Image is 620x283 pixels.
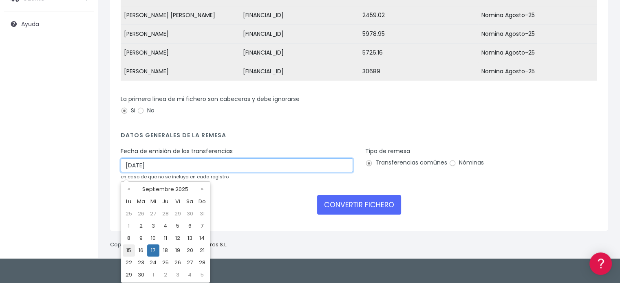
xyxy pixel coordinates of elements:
td: [FINANCIAL_ID] [240,62,359,81]
td: 21 [196,244,208,257]
label: Si [121,106,135,115]
a: API [8,208,155,221]
td: 22 [123,257,135,269]
td: 19 [172,244,184,257]
button: Contáctanos [8,218,155,232]
td: [PERSON_NAME] [121,44,240,62]
td: 29 [123,269,135,281]
td: 30689 [359,62,478,81]
th: Ju [159,195,172,208]
td: Nomina Agosto-25 [478,44,597,62]
th: Sa [184,195,196,208]
td: 1 [123,220,135,232]
td: [PERSON_NAME] [121,62,240,81]
td: 4 [159,220,172,232]
td: 25 [159,257,172,269]
td: 16 [135,244,147,257]
div: Información general [8,57,155,64]
td: 30 [135,269,147,281]
td: 25 [123,208,135,220]
td: 7 [196,220,208,232]
td: 6 [184,220,196,232]
td: 8 [123,232,135,244]
label: Fecha de emisión de las transferencias [121,147,233,156]
td: 12 [172,232,184,244]
th: Ma [135,195,147,208]
a: Ayuda [4,15,94,33]
a: Perfiles de empresas [8,141,155,154]
p: Copyright © 2025 . [110,241,229,249]
td: Nomina Agosto-25 [478,6,597,25]
th: Do [196,195,208,208]
td: 13 [184,232,196,244]
td: 28 [159,208,172,220]
div: Programadores [8,195,155,203]
th: « [123,183,135,195]
td: 2 [159,269,172,281]
th: Mi [147,195,159,208]
td: 10 [147,232,159,244]
td: 20 [184,244,196,257]
td: 3 [172,269,184,281]
td: 9 [135,232,147,244]
td: 5 [196,269,208,281]
td: 18 [159,244,172,257]
td: [FINANCIAL_ID] [240,6,359,25]
label: La primera línea de mi fichero son cabeceras y debe ignorarse [121,95,300,103]
td: 5 [172,220,184,232]
td: 14 [196,232,208,244]
td: 11 [159,232,172,244]
th: Lu [123,195,135,208]
label: No [137,106,154,115]
td: Nomina Agosto-25 [478,25,597,44]
td: 27 [184,257,196,269]
label: Tipo de remesa [365,147,410,156]
th: » [196,183,208,195]
td: 3 [147,220,159,232]
td: Nomina Agosto-25 [478,62,597,81]
td: 2 [135,220,147,232]
div: Facturación [8,162,155,169]
td: 4 [184,269,196,281]
td: 17 [147,244,159,257]
td: 23 [135,257,147,269]
td: 28 [196,257,208,269]
h4: Datos generales de la remesa [121,132,597,143]
div: Convertir ficheros [8,90,155,98]
a: Problemas habituales [8,116,155,128]
label: Nóminas [449,158,484,167]
a: Formatos [8,103,155,116]
td: 26 [172,257,184,269]
td: 29 [172,208,184,220]
td: [FINANCIAL_ID] [240,25,359,44]
a: Información general [8,69,155,82]
th: Septiembre 2025 [135,183,196,195]
small: en caso de que no se incluya en cada registro [121,173,229,180]
td: 1 [147,269,159,281]
a: General [8,175,155,187]
td: 27 [147,208,159,220]
td: 5978.95 [359,25,478,44]
td: 2459.02 [359,6,478,25]
a: POWERED BY ENCHANT [112,235,157,242]
a: Videotutoriales [8,128,155,141]
td: 15 [123,244,135,257]
td: [PERSON_NAME] [121,25,240,44]
td: 24 [147,257,159,269]
th: Vi [172,195,184,208]
span: Ayuda [21,20,39,28]
td: [FINANCIAL_ID] [240,44,359,62]
label: Transferencias comúnes [365,158,447,167]
td: 5726.16 [359,44,478,62]
td: 31 [196,208,208,220]
button: CONVERTIR FICHERO [317,195,401,215]
td: [PERSON_NAME] [PERSON_NAME] [121,6,240,25]
td: 30 [184,208,196,220]
td: 26 [135,208,147,220]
